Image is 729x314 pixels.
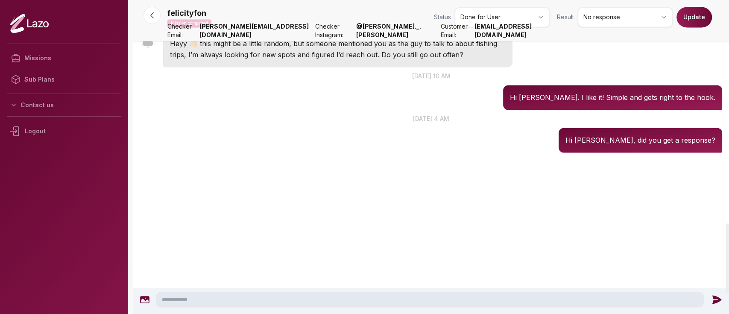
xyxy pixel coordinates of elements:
p: Heyy 👋🏻 this might be a little random, but someone mentioned you as the guy to talk to about fish... [170,38,506,60]
span: Customer Email: [440,22,471,39]
strong: @ [PERSON_NAME]._.[PERSON_NAME] [356,22,437,39]
p: Mission completed [167,19,211,27]
button: Contact us [7,97,121,113]
span: Checker Instagram: [315,22,353,39]
a: Missions [7,47,121,69]
span: Checker Email: [167,22,196,39]
span: Result [557,13,574,21]
p: Hi [PERSON_NAME], did you get a response? [565,135,715,146]
button: Update [676,7,712,27]
a: Sub Plans [7,69,121,90]
strong: [PERSON_NAME][EMAIL_ADDRESS][DOMAIN_NAME] [199,22,311,39]
p: felicityfon [167,7,206,19]
span: Status [434,13,451,21]
div: Logout [7,120,121,142]
p: [DATE] 4 am [133,114,729,123]
p: [DATE] 10 am [133,71,729,80]
strong: [EMAIL_ADDRESS][DOMAIN_NAME] [474,22,550,39]
p: Hi [PERSON_NAME]. I like it! Simple and gets right to the hook. [510,92,715,103]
